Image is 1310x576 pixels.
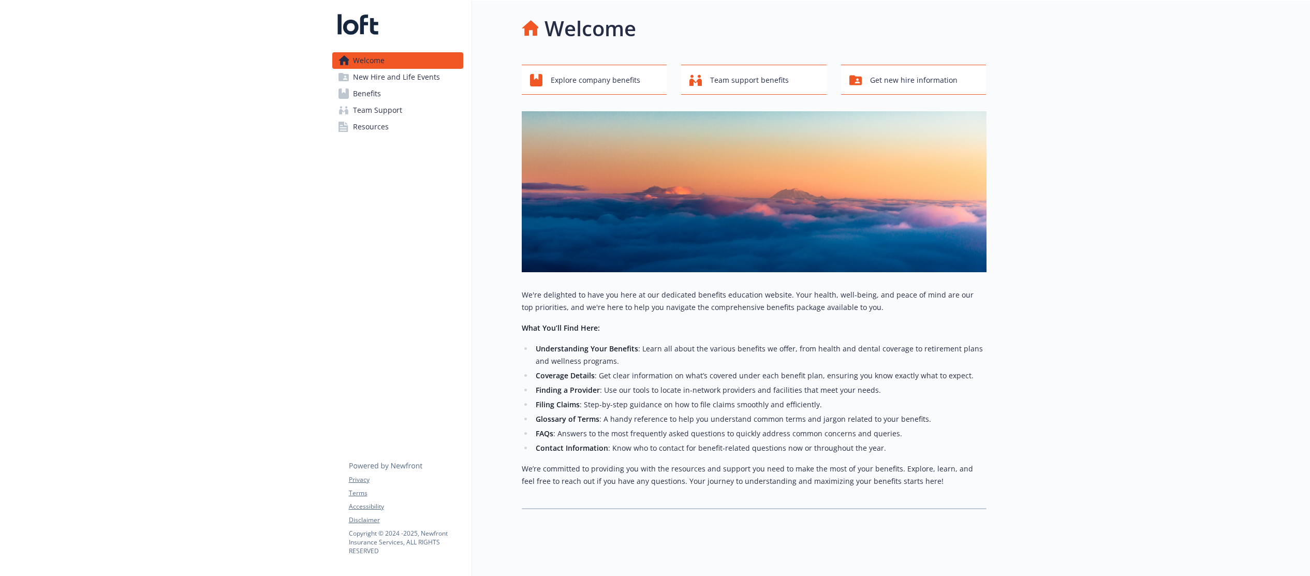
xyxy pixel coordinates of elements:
[533,413,987,425] li: : A handy reference to help you understand common terms and jargon related to your benefits.
[349,529,463,555] p: Copyright © 2024 - 2025 , Newfront Insurance Services, ALL RIGHTS RESERVED
[353,102,402,119] span: Team Support
[536,443,608,453] strong: Contact Information
[533,384,987,396] li: : Use our tools to locate in-network providers and facilities that meet your needs.
[332,69,463,85] a: New Hire and Life Events
[522,111,987,272] img: overview page banner
[332,85,463,102] a: Benefits
[533,343,987,367] li: : Learn all about the various benefits we offer, from health and dental coverage to retirement pl...
[349,475,463,484] a: Privacy
[536,385,600,395] strong: Finding a Provider
[522,289,987,314] p: We're delighted to have you here at our dedicated benefits education website. Your health, well-b...
[551,70,640,90] span: Explore company benefits
[710,70,789,90] span: Team support benefits
[349,515,463,525] a: Disclaimer
[533,398,987,411] li: : Step-by-step guidance on how to file claims smoothly and efficiently.
[533,427,987,440] li: : Answers to the most frequently asked questions to quickly address common concerns and queries.
[536,371,595,380] strong: Coverage Details
[533,442,987,454] li: : Know who to contact for benefit-related questions now or throughout the year.
[870,70,958,90] span: Get new hire information
[353,69,440,85] span: New Hire and Life Events
[332,119,463,135] a: Resources
[522,65,667,95] button: Explore company benefits
[536,414,599,424] strong: Glossary of Terms
[349,502,463,511] a: Accessibility
[349,489,463,498] a: Terms
[522,463,987,488] p: We’re committed to providing you with the resources and support you need to make the most of your...
[536,400,580,409] strong: Filing Claims
[332,102,463,119] a: Team Support
[533,370,987,382] li: : Get clear information on what’s covered under each benefit plan, ensuring you know exactly what...
[841,65,987,95] button: Get new hire information
[522,323,600,333] strong: What You’ll Find Here:
[536,429,553,438] strong: FAQs
[332,52,463,69] a: Welcome
[544,13,636,44] h1: Welcome
[353,85,381,102] span: Benefits
[536,344,638,353] strong: Understanding Your Benefits
[353,52,385,69] span: Welcome
[681,65,827,95] button: Team support benefits
[353,119,389,135] span: Resources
